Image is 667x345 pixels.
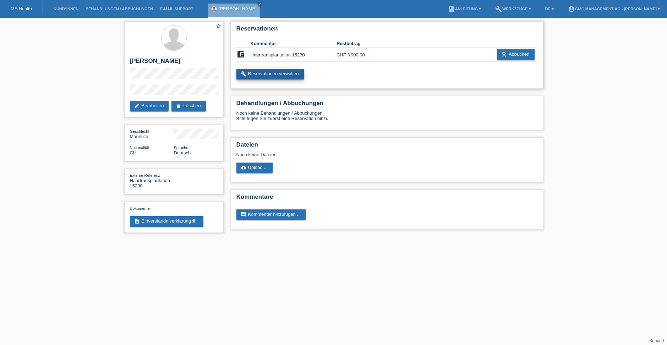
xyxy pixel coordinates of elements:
[176,103,181,109] i: delete
[130,129,149,133] span: Geschlecht
[542,7,557,11] a: DE ▾
[215,23,222,31] a: star_border
[564,7,663,11] a: account_circleGMC Management AG - [PERSON_NAME] ▾
[444,7,485,11] a: bookAnleitung ▾
[130,128,174,139] div: Männlich
[236,25,537,36] h2: Reservationen
[236,69,304,80] a: buildReservationen verwalten
[191,218,197,224] i: get_app
[171,101,206,111] a: deleteLöschen
[236,152,453,157] div: Noch keine Dateien
[241,71,246,77] i: build
[130,206,150,210] span: Dokumente
[492,7,535,11] a: buildWerkzeuge ▾
[130,173,160,177] span: Externe Referenz
[236,209,306,220] a: commentKommentar hinzufügen ...
[501,51,507,57] i: add_shopping_cart
[236,50,245,59] i: account_balance_wallet
[497,49,535,60] a: add_shopping_cartAbbuchen
[130,101,169,111] a: editBearbeiten
[236,100,537,110] h2: Behandlungen / Abbuchungen
[11,6,32,11] a: MF Health
[236,193,537,204] h2: Kommentare
[258,2,262,6] i: close
[649,338,664,343] a: Support
[568,6,575,13] i: account_circle
[174,146,188,150] span: Sprache
[215,23,222,29] i: star_border
[130,146,149,150] span: Nationalität
[236,110,537,126] div: Noch keine Behandlungen / Abbuchungen Bitte fügen Sie zuerst eine Reservation hinzu.
[251,48,337,62] td: Haartransplantation 15230
[130,57,218,68] h2: [PERSON_NAME]
[219,6,257,11] a: [PERSON_NAME]
[257,2,262,7] a: close
[157,7,197,11] a: E-Mail Support
[337,48,379,62] td: CHF 3'000.00
[174,150,191,155] span: Deutsch
[130,216,203,227] a: descriptionEinverständniserklärungget_app
[241,165,246,170] i: cloud_upload
[448,6,455,13] i: book
[134,218,140,224] i: description
[82,7,157,11] a: Behandlungen / Abbuchungen
[241,212,246,217] i: comment
[337,39,379,48] th: Restbetrag
[236,141,537,152] h2: Dateien
[130,150,137,155] span: Schweiz
[236,163,273,173] a: cloud_uploadUpload ...
[251,39,337,48] th: Kommentar
[130,172,174,188] div: Haartransplantation 15230
[134,103,140,109] i: edit
[495,6,502,13] i: build
[50,7,82,11] a: Kund*innen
